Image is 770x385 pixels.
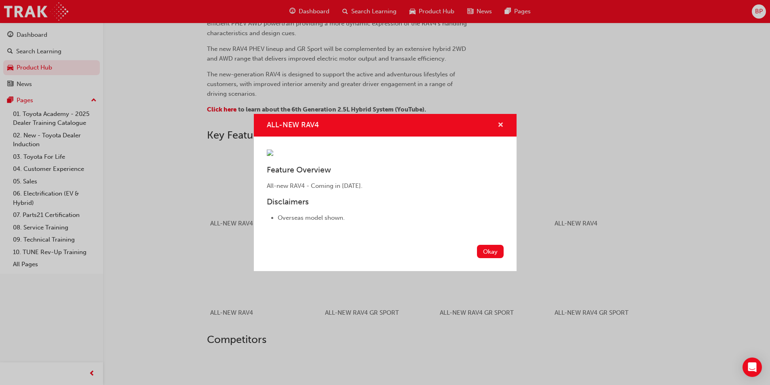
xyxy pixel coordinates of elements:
[267,120,319,129] span: ALL-NEW RAV4
[254,114,517,271] div: ALL-NEW RAV4
[477,245,504,258] button: Okay
[267,197,504,206] h3: Disclaimers
[267,182,363,189] span: All-new RAV4 - Coming in [DATE].
[498,120,504,130] button: cross-icon
[278,213,504,223] li: Overseas model shown.
[498,122,504,129] span: cross-icon
[267,165,504,175] h3: Feature Overview
[743,358,762,377] div: Open Intercom Messenger
[267,149,273,156] img: e8bfdd4a-356a-43b8-83f3-beddcd36000d.png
